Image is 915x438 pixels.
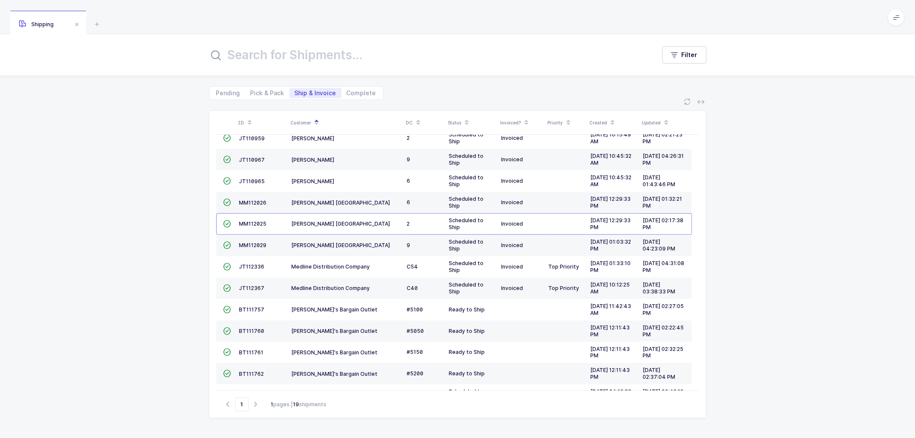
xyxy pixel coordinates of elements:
span:  [223,135,231,141]
div: Invoiced [501,135,542,142]
span: [DATE] 12:29:33 PM [591,196,631,209]
span: Pending [216,90,240,96]
div: Invoiced? [501,115,543,130]
span: Shipping [19,21,54,27]
span: [PERSON_NAME] [GEOGRAPHIC_DATA] [292,221,390,227]
div: Invoiced [501,156,542,163]
span:  [223,156,231,163]
span: [DATE] 04:23:09 PM [643,239,676,252]
span: Top Priority [549,285,580,291]
span: Scheduled to Ship [449,131,484,145]
span: [PERSON_NAME] [GEOGRAPHIC_DATA] [292,199,390,206]
span: JT110965 [239,178,265,184]
span: C40 [407,285,418,291]
span: Medline Distribution Company [292,285,370,291]
span: Scheduled to Ship [449,260,484,273]
span:  [223,263,231,270]
span: [DATE] 01:43:46 PM [643,174,676,187]
span: 6 [407,199,411,205]
span: [DATE] 02:27:05 PM [643,303,684,316]
span:  [223,306,231,313]
span: Ready to Ship [449,349,485,355]
span: MM112026 [239,199,267,206]
span: 9 [407,242,411,248]
span: #5100 [407,306,423,313]
span: [PERSON_NAME] [292,157,335,163]
span: [DATE] 10:45:32 AM [591,153,632,166]
span: Top Priority [549,263,580,270]
span: [PERSON_NAME] [292,178,335,184]
span: 2 [407,135,410,141]
div: Invoiced [501,242,542,249]
span: BT111761 [239,349,264,356]
div: Created [590,115,637,130]
span:  [223,242,231,248]
span: [DATE] 04:31:08 PM [643,260,685,273]
span: [DATE] 02:32:25 PM [643,346,684,359]
span: #5150 [407,349,423,355]
span:  [223,285,231,291]
span: Pick & Pack [251,90,284,96]
span: Scheduled to Ship [449,217,484,230]
span: Scheduled to Ship [449,196,484,209]
span: [DATE] 12:11:43 PM [591,324,630,338]
span: Scheduled to Ship [449,281,484,295]
span: [DATE] 01:32:21 PM [643,196,682,209]
span:  [223,178,231,184]
div: Priority [548,115,585,130]
span: Scheduled to Ship [449,174,484,187]
span: 9 [407,156,411,163]
b: 19 [293,401,299,408]
span: [PERSON_NAME] [292,135,335,142]
span: MM112025 [239,221,267,227]
span: JT112336 [239,263,265,270]
div: Invoiced [501,263,542,270]
div: Invoiced [501,199,542,206]
span: [DATE] 11:42:43 AM [591,303,631,316]
span: [PERSON_NAME]'s Bargain Outlet [292,349,378,356]
input: Search for Shipments... [209,45,645,65]
span: #5200 [407,370,424,377]
div: Invoiced [501,285,542,292]
span: [DATE] 04:12:39 PM [591,388,632,402]
span: Filter [682,51,698,59]
span: [DATE] 10:45:32 AM [591,174,632,187]
span: MM112029 [239,242,267,248]
span: [PERSON_NAME]'s Bargain Outlet [292,371,378,377]
span: Scheduled to Ship [449,388,484,402]
span:  [223,328,231,334]
span: Scheduled to Ship [449,153,484,166]
div: ID [239,115,286,130]
div: DC [406,115,443,130]
div: Status [448,115,495,130]
span: JT110959 [239,135,265,142]
span: [DATE] 10:12:25 AM [591,281,630,295]
div: Customer [291,115,401,130]
span: [DATE] 02:22:45 PM [643,324,684,338]
span:  [223,370,231,377]
span: 6 [407,178,411,184]
span:  [223,349,231,355]
span: JT110967 [239,157,265,163]
span: [PERSON_NAME]'s Bargain Outlet [292,328,378,334]
span: [DATE] 02:21:23 PM [643,131,683,145]
span: #5050 [407,328,424,334]
span: [DATE] 02:17:38 PM [643,217,684,230]
span: [DATE] 12:11:43 PM [591,346,630,359]
span: BT111762 [239,371,264,377]
div: pages | shipments [271,401,327,408]
span: [DATE] 03:38:33 PM [643,281,676,295]
span: Ready to Ship [449,306,485,313]
span: [DATE] 12:29:33 PM [591,217,631,230]
span: [DATE] 01:03:32 PM [591,239,631,252]
span: [DATE] 10:15:49 AM [591,131,631,145]
span: [DATE] 04:26:31 PM [643,153,684,166]
span: Complete [347,90,376,96]
span: [DATE] 09:42:12 AM [643,388,684,402]
div: Invoiced [501,178,542,184]
span: 2 [407,221,410,227]
span: [DATE] 01:33:10 PM [591,260,631,273]
span: Scheduled to Ship [449,239,484,252]
b: 1 [271,401,274,408]
span: C54 [407,263,418,270]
